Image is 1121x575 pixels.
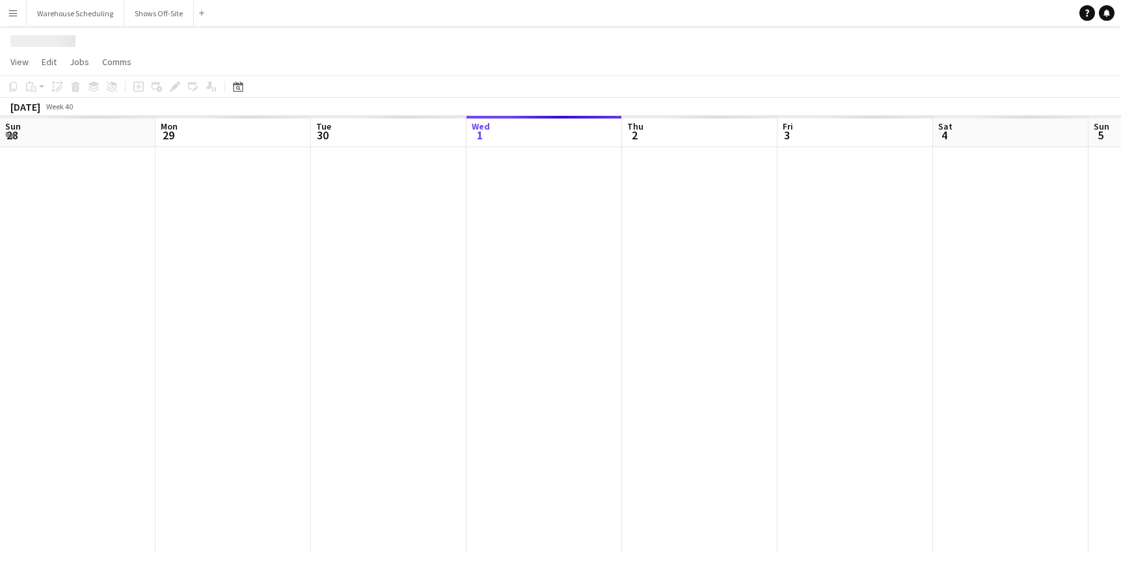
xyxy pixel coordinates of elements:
[470,128,490,143] span: 1
[161,120,178,132] span: Mon
[64,53,94,70] a: Jobs
[70,56,89,68] span: Jobs
[627,120,643,132] span: Thu
[938,120,952,132] span: Sat
[5,53,34,70] a: View
[625,128,643,143] span: 2
[1092,128,1109,143] span: 5
[97,53,137,70] a: Comms
[10,100,40,113] div: [DATE]
[124,1,194,26] button: Shows Off-Site
[316,120,331,132] span: Tue
[42,56,57,68] span: Edit
[43,102,75,111] span: Week 40
[159,128,178,143] span: 29
[472,120,490,132] span: Wed
[936,128,952,143] span: 4
[27,1,124,26] button: Warehouse Scheduling
[783,120,793,132] span: Fri
[781,128,793,143] span: 3
[102,56,131,68] span: Comms
[1094,120,1109,132] span: Sun
[314,128,331,143] span: 30
[3,128,21,143] span: 28
[36,53,62,70] a: Edit
[5,120,21,132] span: Sun
[10,56,29,68] span: View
